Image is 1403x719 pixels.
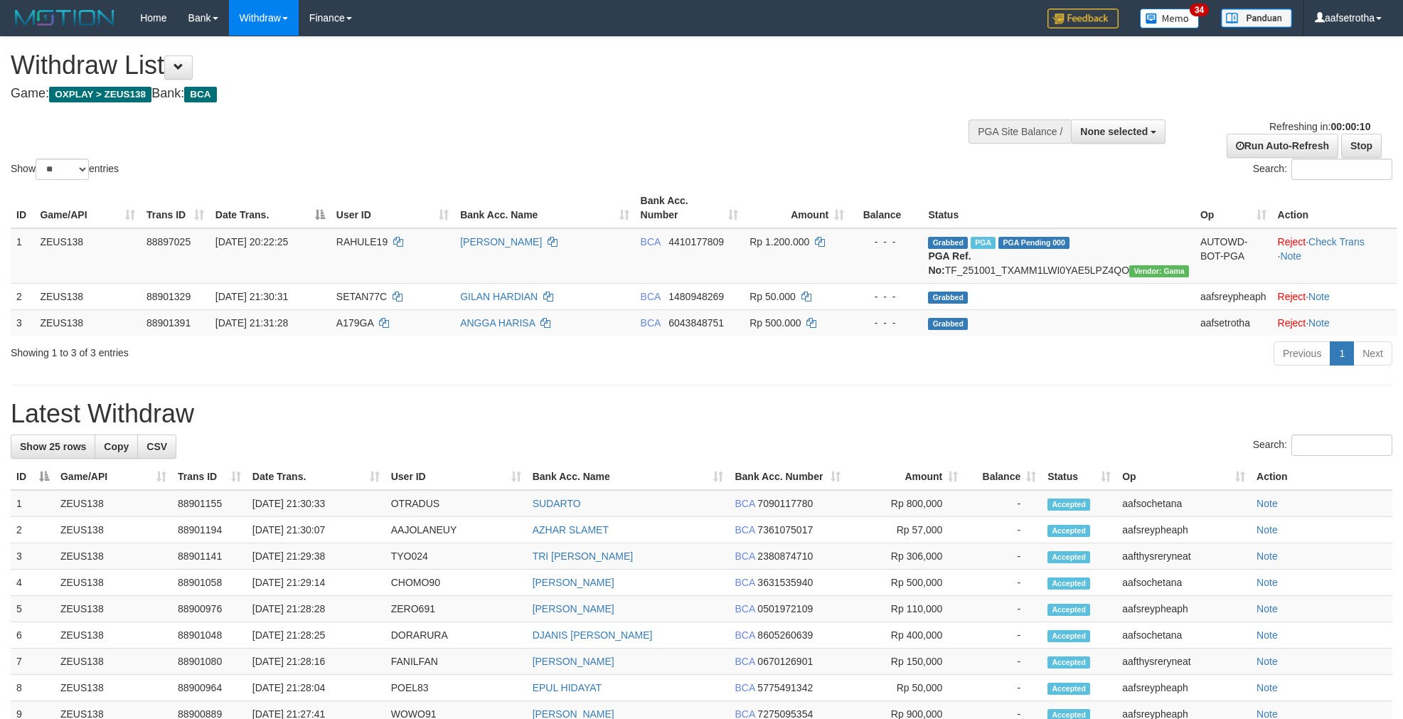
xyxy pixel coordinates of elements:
[34,283,140,309] td: ZEUS138
[928,292,968,304] span: Grabbed
[141,188,210,228] th: Trans ID: activate to sort column ascending
[215,291,288,302] span: [DATE] 21:30:31
[533,498,581,509] a: SUDARTO
[533,656,614,667] a: [PERSON_NAME]
[846,596,964,622] td: Rp 110,000
[533,603,614,614] a: [PERSON_NAME]
[1257,498,1278,509] a: Note
[247,622,385,649] td: [DATE] 21:28:25
[1257,629,1278,641] a: Note
[11,435,95,459] a: Show 25 rows
[172,517,247,543] td: 88901194
[1047,683,1090,695] span: Accepted
[757,629,813,641] span: Copy 8605260639 to clipboard
[964,464,1042,490] th: Balance: activate to sort column ascending
[1272,283,1397,309] td: ·
[850,188,922,228] th: Balance
[1257,550,1278,562] a: Note
[55,622,172,649] td: ZEUS138
[846,649,964,675] td: Rp 150,000
[11,622,55,649] td: 6
[1195,283,1272,309] td: aafsreypheaph
[735,577,754,588] span: BCA
[668,291,724,302] span: Copy 1480948269 to clipboard
[55,517,172,543] td: ZEUS138
[1341,134,1382,158] a: Stop
[1116,517,1251,543] td: aafsreypheaph
[1308,317,1330,329] a: Note
[11,51,921,80] h1: Withdraw List
[998,237,1069,249] span: PGA Pending
[735,629,754,641] span: BCA
[34,228,140,284] td: ZEUS138
[971,237,996,249] span: Marked by aafnoeunsreypich
[735,656,754,667] span: BCA
[34,309,140,336] td: ZEUS138
[172,464,247,490] th: Trans ID: activate to sort column ascending
[385,490,527,517] td: OTRADUS
[11,400,1392,428] h1: Latest Withdraw
[104,441,129,452] span: Copy
[641,317,661,329] span: BCA
[385,675,527,701] td: POEL83
[1272,309,1397,336] td: ·
[36,159,89,180] select: Showentries
[1308,236,1365,247] a: Check Trans
[11,675,55,701] td: 8
[1071,119,1165,144] button: None selected
[1272,228,1397,284] td: · ·
[533,682,602,693] a: EPUL HIDAYAT
[1280,250,1301,262] a: Note
[55,543,172,570] td: ZEUS138
[964,543,1042,570] td: -
[1257,524,1278,536] a: Note
[1330,341,1354,366] a: 1
[1195,228,1272,284] td: AUTOWD-BOT-PGA
[172,490,247,517] td: 88901155
[533,524,609,536] a: AZHAR SLAMET
[922,228,1195,284] td: TF_251001_TXAMM1LWI0YAE5LPZ4QO
[146,317,191,329] span: 88901391
[34,188,140,228] th: Game/API: activate to sort column ascending
[1116,570,1251,596] td: aafsochetana
[964,596,1042,622] td: -
[1253,159,1392,180] label: Search:
[55,570,172,596] td: ZEUS138
[1272,188,1397,228] th: Action
[846,570,964,596] td: Rp 500,000
[964,649,1042,675] td: -
[55,675,172,701] td: ZEUS138
[172,570,247,596] td: 88901058
[527,464,730,490] th: Bank Acc. Name: activate to sort column ascending
[1308,291,1330,302] a: Note
[95,435,138,459] a: Copy
[533,550,634,562] a: TRI [PERSON_NAME]
[247,570,385,596] td: [DATE] 21:29:14
[922,188,1195,228] th: Status
[385,517,527,543] td: AAJOLANEUY
[641,236,661,247] span: BCA
[729,464,846,490] th: Bank Acc. Number: activate to sort column ascending
[855,316,917,330] div: - - -
[11,464,55,490] th: ID: activate to sort column descending
[385,543,527,570] td: TYO024
[336,317,373,329] span: A179GA
[184,87,216,102] span: BCA
[49,87,151,102] span: OXPLAY > ZEUS138
[928,237,968,249] span: Grabbed
[1353,341,1392,366] a: Next
[749,236,809,247] span: Rp 1.200.000
[1047,630,1090,642] span: Accepted
[1330,121,1370,132] strong: 00:00:10
[846,543,964,570] td: Rp 306,000
[1047,577,1090,590] span: Accepted
[757,524,813,536] span: Copy 7361075017 to clipboard
[385,622,527,649] td: DORARURA
[1116,675,1251,701] td: aafsreypheaph
[668,317,724,329] span: Copy 6043848751 to clipboard
[385,570,527,596] td: CHOMO90
[172,622,247,649] td: 88901048
[11,543,55,570] td: 3
[1278,291,1306,302] a: Reject
[668,236,724,247] span: Copy 4410177809 to clipboard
